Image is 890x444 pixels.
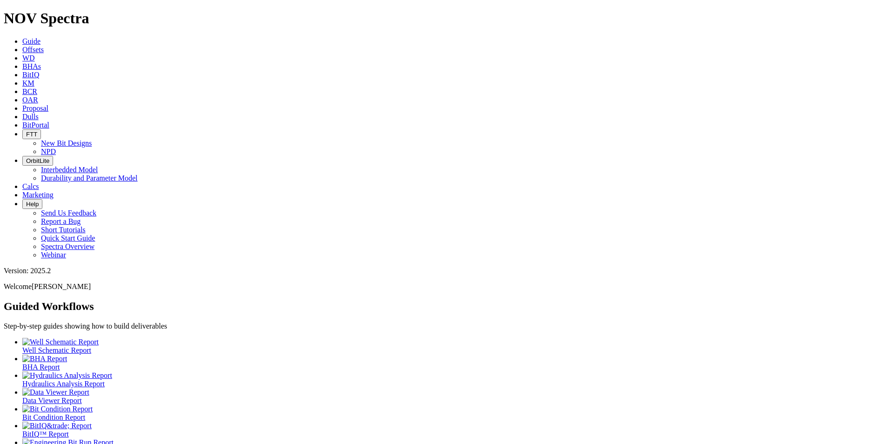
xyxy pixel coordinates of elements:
[26,157,49,164] span: OrbitLite
[22,355,886,371] a: BHA Report BHA Report
[22,96,38,104] a: OAR
[22,37,40,45] a: Guide
[22,371,112,380] img: Hydraulics Analysis Report
[22,380,105,388] span: Hydraulics Analysis Report
[4,300,886,313] h2: Guided Workflows
[22,113,39,121] a: Dulls
[22,405,93,413] img: Bit Condition Report
[22,346,91,354] span: Well Schematic Report
[22,413,85,421] span: Bit Condition Report
[22,54,35,62] a: WD
[41,217,81,225] a: Report a Bug
[4,10,886,27] h1: NOV Spectra
[22,338,886,354] a: Well Schematic Report Well Schematic Report
[22,104,48,112] a: Proposal
[22,355,67,363] img: BHA Report
[41,166,98,174] a: Interbedded Model
[22,430,69,438] span: BitIQ™ Report
[22,422,886,438] a: BitIQ&trade; Report BitIQ™ Report
[41,242,94,250] a: Spectra Overview
[4,267,886,275] div: Version: 2025.2
[4,322,886,330] p: Step-by-step guides showing how to build deliverables
[22,62,41,70] a: BHAs
[26,131,37,138] span: FTT
[22,338,99,346] img: Well Schematic Report
[22,363,60,371] span: BHA Report
[22,397,82,404] span: Data Viewer Report
[41,209,96,217] a: Send Us Feedback
[22,422,92,430] img: BitIQ&trade; Report
[4,283,886,291] p: Welcome
[41,148,56,155] a: NPD
[22,71,39,79] a: BitIQ
[22,199,42,209] button: Help
[22,129,41,139] button: FTT
[41,251,66,259] a: Webinar
[22,87,37,95] a: BCR
[32,283,91,290] span: [PERSON_NAME]
[22,388,886,404] a: Data Viewer Report Data Viewer Report
[22,79,34,87] a: KM
[22,46,44,54] a: Offsets
[22,405,886,421] a: Bit Condition Report Bit Condition Report
[41,174,138,182] a: Durability and Parameter Model
[22,156,53,166] button: OrbitLite
[22,191,54,199] a: Marketing
[26,201,39,208] span: Help
[22,121,49,129] a: BitPortal
[41,139,92,147] a: New Bit Designs
[22,182,39,190] a: Calcs
[22,388,89,397] img: Data Viewer Report
[41,234,95,242] a: Quick Start Guide
[41,226,86,234] a: Short Tutorials
[22,371,886,388] a: Hydraulics Analysis Report Hydraulics Analysis Report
